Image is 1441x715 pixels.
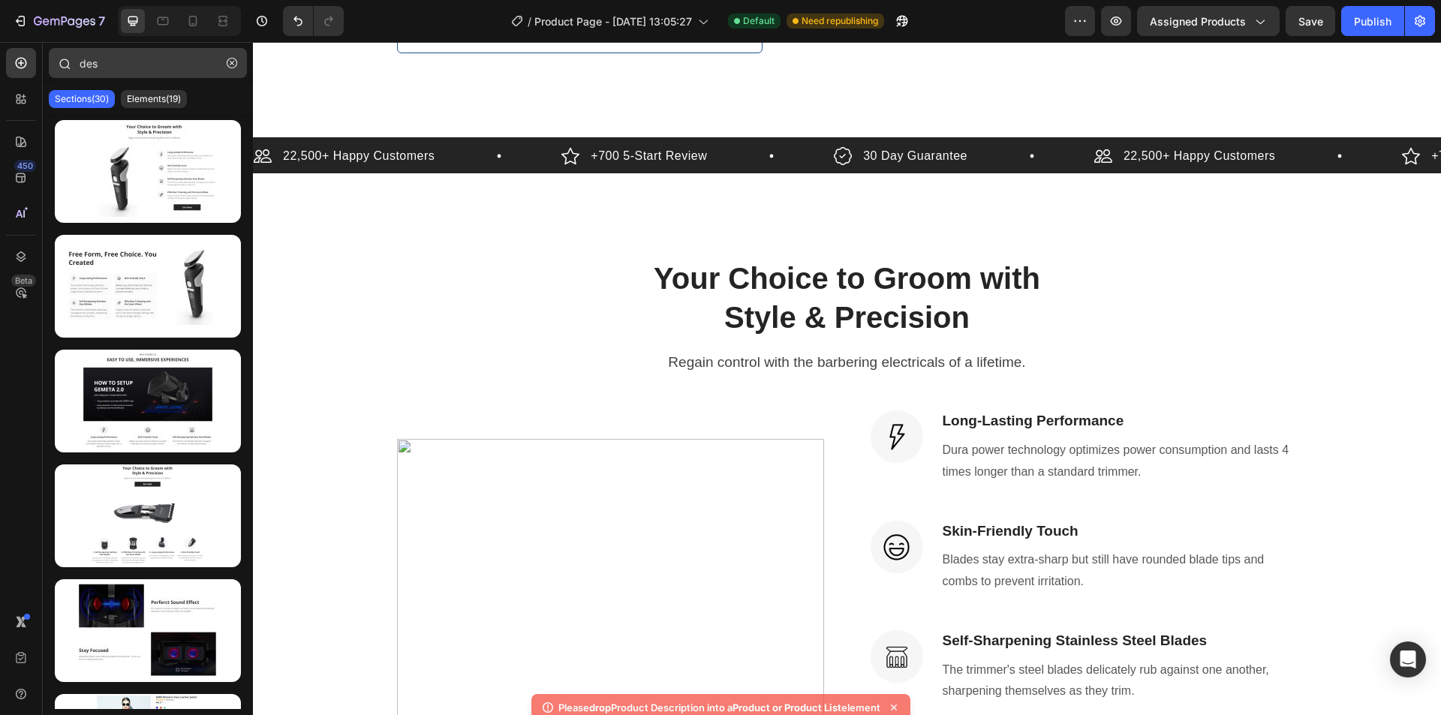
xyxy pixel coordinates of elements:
[283,6,344,36] div: Undo/Redo
[49,48,247,78] input: Search Sections & Elements
[589,701,611,713] span: drop
[871,105,1022,123] p: 22,500+ Happy Customers
[253,42,1441,715] iframe: Design area
[690,507,1043,551] p: Blades stay extra-sharp but still have rounded blade tips and combs to prevent irritation.
[610,105,714,123] p: 30 Day Guarantee
[146,310,1043,332] p: Regain control with the barbering electricals of a lifetime.
[338,105,454,123] p: +700 5-Start Review
[558,700,880,715] p: Please Product Description into a element
[1341,6,1404,36] button: Publish
[98,12,105,30] p: 7
[55,93,109,105] p: Sections(30)
[733,701,841,713] span: Product or Product List
[1390,641,1426,677] div: Open Intercom Messenger
[690,398,1043,441] p: Dura power technology optimizes power consumption and lasts 4 times longer than a standard trimmer.
[690,617,1043,661] p: The trimmer's steel blades delicately rub against one another, sharpening themselves as they trim.
[690,480,1043,499] p: Skin-Friendly Touch
[146,217,1043,256] p: Your Choice to Groom with
[11,275,36,287] div: Beta
[690,370,1043,389] p: Long-Lasting Performance
[1150,14,1246,29] span: Assigned Products
[127,93,181,105] p: Elements(19)
[528,14,531,29] span: /
[14,160,36,172] div: 450
[1354,14,1391,29] div: Publish
[743,14,775,28] span: Default
[6,6,112,36] button: 7
[534,14,692,29] span: Product Page - [DATE] 13:05:27
[146,256,1043,295] p: Style & Precision
[1137,6,1280,36] button: Assigned Products
[690,590,1043,608] p: Self-Sharpening Stainless Steel Blades
[1298,15,1323,28] span: Save
[1286,6,1335,36] button: Save
[802,14,878,28] span: Need republishing
[1178,105,1295,123] p: +700 5-Start Review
